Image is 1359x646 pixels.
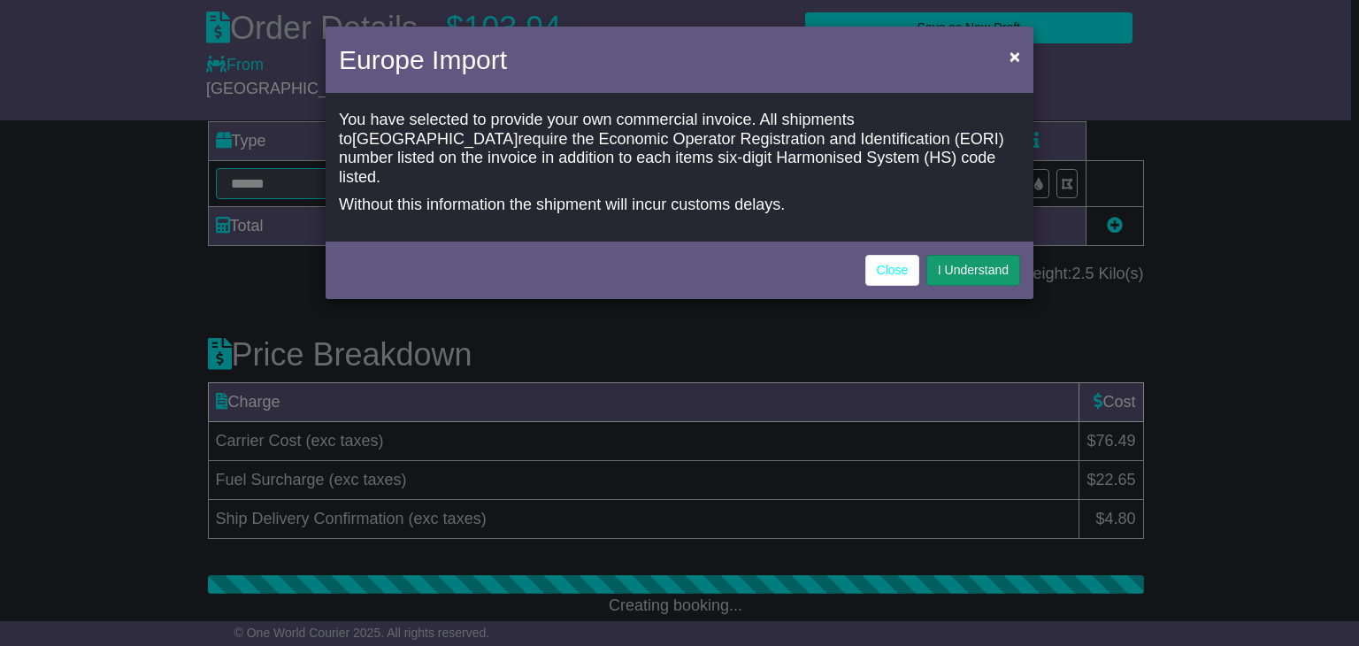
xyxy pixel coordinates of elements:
[1010,46,1020,66] span: ×
[865,255,920,286] a: Close
[339,40,507,80] h4: Europe Import
[926,255,1020,286] button: I Understand
[1001,38,1029,74] button: Close
[339,196,1020,215] p: Without this information the shipment will incur customs delays.
[352,130,518,148] span: [GEOGRAPHIC_DATA]
[339,111,1020,187] p: You have selected to provide your own commercial invoice. All shipments to require the Economic O...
